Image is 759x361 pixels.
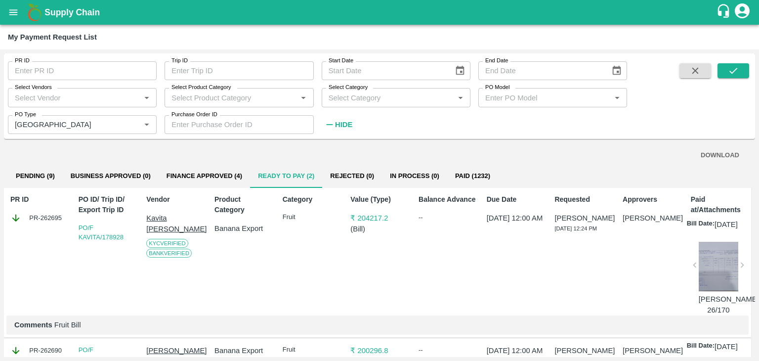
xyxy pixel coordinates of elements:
[322,164,382,188] button: Rejected (0)
[283,345,340,355] p: Fruit
[451,61,469,80] button: Choose date
[715,341,738,352] p: [DATE]
[10,194,68,205] p: PR ID
[171,57,188,65] label: Trip ID
[335,121,352,129] strong: Hide
[165,115,313,134] input: Enter Purchase Order ID
[44,7,100,17] b: Supply Chain
[283,213,340,222] p: Fruit
[623,194,680,205] p: Approvers
[15,84,52,91] label: Select Vendors
[168,91,294,104] input: Select Product Category
[733,2,751,23] div: account of current user
[350,224,408,234] p: ( Bill )
[485,84,510,91] label: PO Model
[171,84,231,91] label: Select Product Category
[165,61,313,80] input: Enter Trip ID
[607,61,626,80] button: Choose date
[419,345,476,355] div: --
[687,219,715,230] p: Bill Date:
[554,213,612,224] p: [PERSON_NAME]
[691,194,749,215] p: Paid at/Attachments
[481,91,608,104] input: Enter PO Model
[699,294,738,316] p: [PERSON_NAME]/25-26/170
[687,341,715,352] p: Bill Date:
[419,194,476,205] p: Balance Advance
[25,2,44,22] img: logo
[350,345,408,356] p: ₹ 200296.8
[716,3,733,21] div: customer-support
[322,61,447,80] input: Start Date
[15,111,36,119] label: PO Type
[171,111,217,119] label: Purchase Order ID
[2,1,25,24] button: open drawer
[8,164,63,188] button: Pending (9)
[623,345,680,356] p: [PERSON_NAME]
[611,91,624,104] button: Open
[350,194,408,205] p: Value (Type)
[140,118,153,131] button: Open
[214,223,272,234] p: Banana Export
[478,61,603,80] input: End Date
[14,321,52,329] b: Comments
[79,194,136,215] p: PO ID/ Trip ID/ Export Trip ID
[146,249,192,258] span: Bank Verified
[8,61,157,80] input: Enter PR ID
[623,213,680,224] p: [PERSON_NAME]
[554,345,612,356] p: [PERSON_NAME]
[14,319,741,330] p: Fruit Bill
[15,57,30,65] label: PR ID
[329,57,353,65] label: Start Date
[325,91,451,104] input: Select Category
[350,213,408,224] p: ₹ 204217.2
[8,31,97,44] div: My Payment Request List
[447,164,498,188] button: Paid (1232)
[454,91,467,104] button: Open
[11,118,125,131] input: Enter PO Type
[146,194,204,205] p: Vendor
[11,91,137,104] input: Select Vendor
[382,164,447,188] button: In Process (0)
[214,345,272,356] p: Banana Export
[554,226,597,231] span: [DATE] 12:24 PM
[283,194,340,205] p: Category
[250,164,322,188] button: Ready To Pay (2)
[297,91,310,104] button: Open
[697,147,743,164] button: DOWNLOAD
[10,213,68,224] div: PR-262695
[487,345,545,356] p: [DATE] 12:00 AM
[140,91,153,104] button: Open
[322,116,355,133] button: Hide
[146,239,188,248] span: KYC Verified
[485,57,508,65] label: End Date
[146,213,204,235] p: Kavita [PERSON_NAME]
[159,164,250,188] button: Finance Approved (4)
[63,164,159,188] button: Business Approved (0)
[10,345,68,356] div: PR-262690
[554,194,612,205] p: Requested
[44,5,716,19] a: Supply Chain
[419,213,476,223] div: --
[715,219,738,230] p: [DATE]
[487,213,545,224] p: [DATE] 12:00 AM
[329,84,368,91] label: Select Category
[487,194,545,205] p: Due Date
[79,224,124,241] a: PO/F KAVITA/178928
[214,194,272,215] p: Product Category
